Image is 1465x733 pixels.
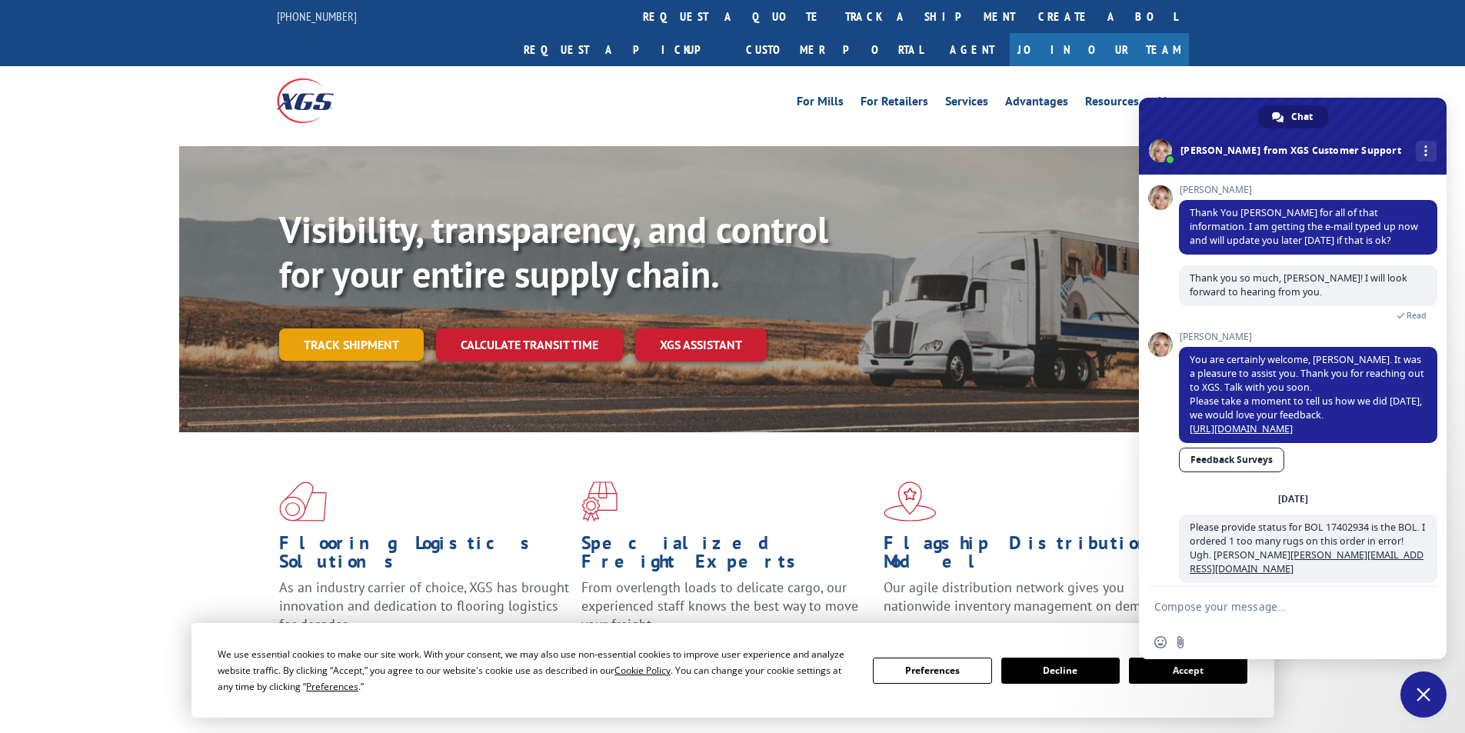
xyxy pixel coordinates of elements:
span: You are certainly welcome, [PERSON_NAME]. It was a pleasure to assist you. Thank you for reaching... [1190,353,1424,435]
div: More channels [1416,141,1437,162]
span: Insert an emoji [1154,636,1167,648]
a: Resources [1085,95,1139,112]
a: [PERSON_NAME][EMAIL_ADDRESS][DOMAIN_NAME] [1190,548,1423,575]
button: Decline [1001,658,1120,684]
a: Customer Portal [734,33,934,66]
img: xgs-icon-focused-on-flooring-red [581,481,618,521]
h1: Flagship Distribution Model [884,534,1174,578]
span: [PERSON_NAME] [1179,185,1437,195]
a: For Mills [797,95,844,112]
span: Send a file [1174,636,1187,648]
div: We use essential cookies to make our site work. With your consent, we may also use non-essential ... [218,646,854,695]
textarea: Compose your message... [1154,600,1397,614]
a: [URL][DOMAIN_NAME] [1190,422,1293,435]
span: Chat [1291,105,1313,128]
h1: Flooring Logistics Solutions [279,534,570,578]
a: Services [945,95,988,112]
a: Agent [934,33,1010,66]
a: Track shipment [279,328,424,361]
span: Please provide status for BOL 17402934 is the BOL. I ordered 1 too many rugs on this order in err... [1190,521,1425,575]
a: Join Our Team [1010,33,1189,66]
div: [DATE] [1278,495,1308,504]
div: Chat [1258,105,1328,128]
span: Read [1407,310,1427,321]
span: Cookie Policy [614,664,671,677]
img: xgs-icon-total-supply-chain-intelligence-red [279,481,327,521]
a: Feedback Surveys [1179,448,1284,472]
span: Thank you so much, [PERSON_NAME]! I will look forward to hearing from you. [1190,272,1407,298]
span: As an industry carrier of choice, XGS has brought innovation and dedication to flooring logistics... [279,578,569,633]
button: Preferences [873,658,991,684]
button: Accept [1129,658,1247,684]
span: Our agile distribution network gives you nationwide inventory management on demand. [884,578,1167,615]
div: Close chat [1400,671,1447,718]
a: For Retailers [861,95,928,112]
p: From overlength loads to delicate cargo, our experienced staff knows the best way to move your fr... [581,578,872,647]
a: Calculate transit time [436,328,623,362]
a: [PHONE_NUMBER] [277,8,357,24]
span: Thank You [PERSON_NAME] for all of that information. I am getting the e-mail typed up now and wil... [1190,206,1418,247]
h1: Specialized Freight Experts [581,534,872,578]
a: About [1156,95,1189,112]
a: XGS ASSISTANT [635,328,767,362]
b: Visibility, transparency, and control for your entire supply chain. [279,205,828,298]
span: Preferences [306,680,358,693]
img: xgs-icon-flagship-distribution-model-red [884,481,937,521]
a: Advantages [1005,95,1068,112]
div: Cookie Consent Prompt [191,623,1274,718]
span: [PERSON_NAME] [1179,332,1437,342]
a: Request a pickup [512,33,734,66]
